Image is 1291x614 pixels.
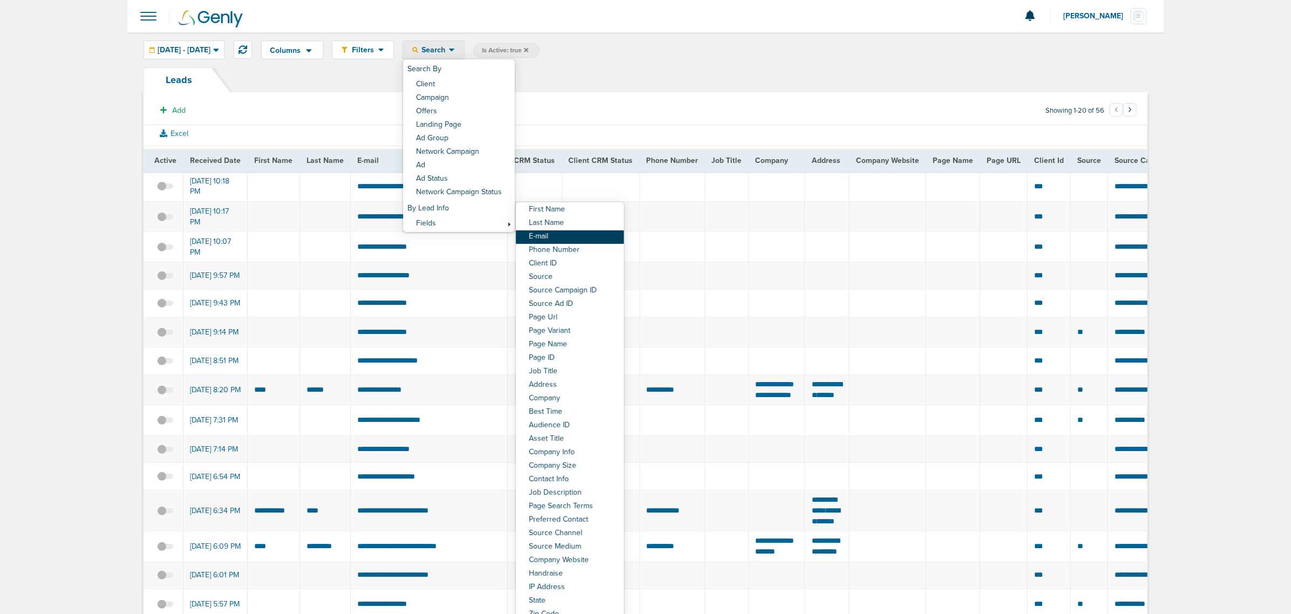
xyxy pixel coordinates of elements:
a: Client [403,78,515,92]
td: [DATE] 10:17 PM [184,201,248,231]
span: CRM Status [514,156,555,165]
a: First Name [516,203,624,217]
a: Company [516,392,624,406]
th: Address [805,149,850,172]
a: Last Name [516,217,624,230]
span: Is Active: true [482,46,528,55]
a: Source Ad ID [516,298,624,311]
a: Audience ID [516,419,624,433]
a: Source Medium [516,541,624,554]
a: Phone Number [516,244,624,257]
td: [DATE] 10:18 PM [184,172,248,202]
a: Preferred Contact [516,514,624,527]
button: Excel [152,127,196,140]
td: [DATE] 7:31 PM [184,405,248,435]
a: Company Info [516,446,624,460]
h6: Search By [403,60,515,78]
span: Phone Number [647,156,698,165]
span: Filters [348,45,378,54]
span: Source Campaign Id [1115,156,1185,165]
td: [DATE] 9:57 PM [184,262,248,290]
span: First Name [254,156,293,165]
span: Received Date [190,156,241,165]
span: Columns [270,47,301,54]
a: Client ID [516,257,624,271]
a: Page Search Terms [516,500,624,514]
td: [DATE] 6:34 PM [184,490,248,531]
a: Page Variant [516,325,624,338]
a: Page Url [516,311,624,325]
td: [DATE] 7:14 PM [184,435,248,463]
a: IP Address [516,581,624,595]
a: Network Campaign Status [403,186,515,200]
th: Company Website [849,149,926,172]
a: Fields [403,217,515,231]
a: Ad Status [403,173,515,186]
a: Offers [403,105,515,119]
a: Asset Title [516,433,624,446]
td: [DATE] 10:07 PM [184,232,248,262]
a: Address [516,379,624,392]
ul: Pagination [1110,105,1137,118]
span: Source [1077,156,1101,165]
a: Page Name [516,338,624,352]
th: Company [749,149,805,172]
td: [DATE] 9:14 PM [184,317,248,347]
a: Landing Page [403,119,515,132]
td: [DATE] 6:54 PM [184,463,248,490]
td: [DATE] 9:43 PM [184,290,248,317]
a: Ad [403,159,515,173]
td: [DATE] 6:09 PM [184,531,248,562]
th: Page Name [926,149,980,172]
a: State [516,595,624,608]
span: Client Id [1034,156,1064,165]
span: E-mail [357,156,379,165]
a: Source [516,271,624,284]
a: Company Website [516,554,624,568]
span: Page URL [987,156,1021,165]
td: [DATE] 8:20 PM [184,375,248,405]
img: Genly [179,10,243,28]
span: [PERSON_NAME] [1063,12,1131,20]
a: Source Campaign ID [516,284,624,298]
span: Add [172,106,186,115]
span: Search [418,45,449,54]
span: Last Name [307,156,344,165]
span: [DATE] - [DATE] [158,46,210,54]
a: Company Size [516,460,624,473]
a: Job Title [516,365,624,379]
h6: By Lead Info [403,200,515,217]
a: Best Time [516,406,624,419]
span: Active [154,156,176,165]
th: Job Title [705,149,749,172]
button: Add [154,103,192,118]
td: [DATE] 6:01 PM [184,562,248,589]
span: Showing 1-20 of 56 [1045,106,1104,115]
td: [DATE] 8:51 PM [184,347,248,375]
a: Page ID [516,352,624,365]
button: Go to next page [1123,103,1137,117]
th: Client CRM Status [562,149,640,172]
a: Leads [144,67,214,92]
a: Handraise [516,568,624,581]
a: Contact Info [516,473,624,487]
a: Network Campaign [403,146,515,159]
a: Ad Group [403,132,515,146]
a: Source Channel [516,527,624,541]
a: Campaign [403,92,515,105]
a: Job Description [516,487,624,500]
a: E-mail [516,230,624,244]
